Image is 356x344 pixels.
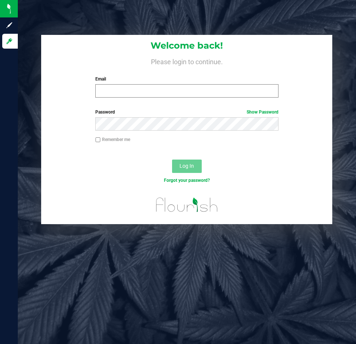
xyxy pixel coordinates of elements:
[95,76,278,82] label: Email
[41,56,332,65] h4: Please login to continue.
[179,163,194,169] span: Log In
[172,160,202,173] button: Log In
[95,136,130,143] label: Remember me
[164,178,210,183] a: Forgot your password?
[6,37,13,45] inline-svg: Log in
[247,109,278,115] a: Show Password
[95,137,100,142] input: Remember me
[6,22,13,29] inline-svg: Sign up
[95,109,115,115] span: Password
[41,41,332,50] h1: Welcome back!
[151,191,223,218] img: flourish_logo.svg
